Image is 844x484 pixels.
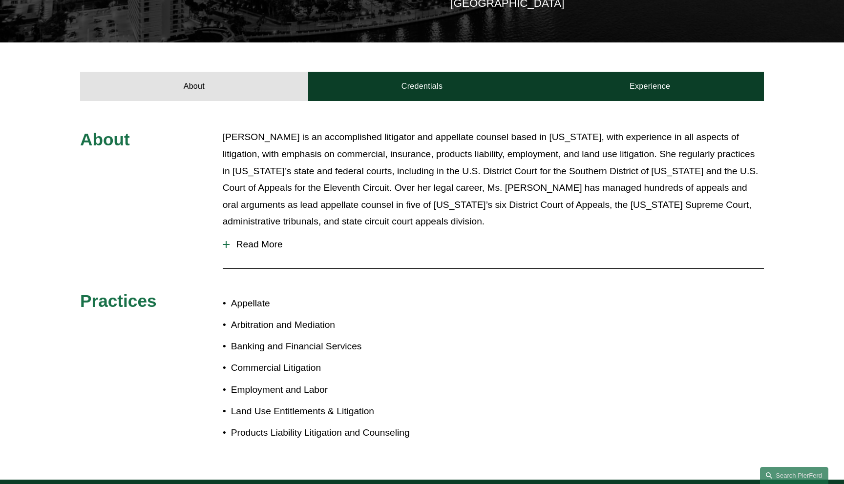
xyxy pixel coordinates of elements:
[231,403,422,420] p: Land Use Entitlements & Litigation
[231,295,422,312] p: Appellate
[760,467,828,484] a: Search this site
[231,317,422,334] p: Arbitration and Mediation
[231,360,422,377] p: Commercial Litigation
[223,129,764,230] p: [PERSON_NAME] is an accomplished litigator and appellate counsel based in [US_STATE], with experi...
[308,72,536,101] a: Credentials
[230,239,764,250] span: Read More
[80,130,130,149] span: About
[536,72,764,101] a: Experience
[231,424,422,442] p: Products Liability Litigation and Counseling
[80,72,308,101] a: About
[223,232,764,257] button: Read More
[80,291,157,310] span: Practices
[231,382,422,399] p: Employment and Labor
[231,338,422,355] p: Banking and Financial Services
